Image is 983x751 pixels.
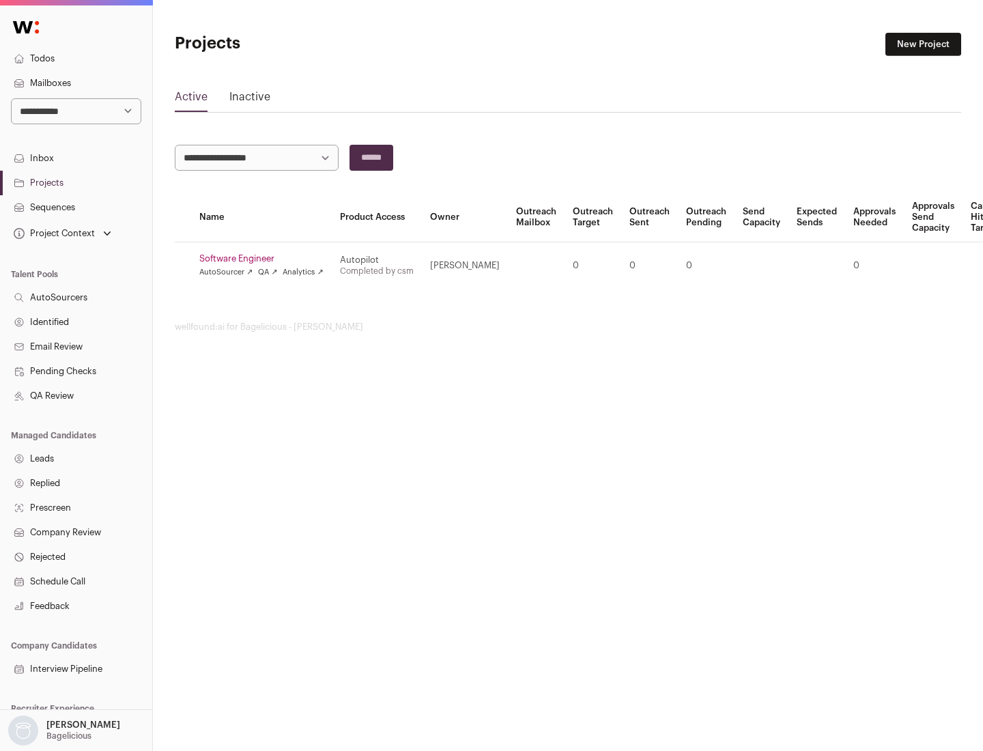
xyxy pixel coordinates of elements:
[283,267,323,278] a: Analytics ↗
[678,193,735,242] th: Outreach Pending
[678,242,735,289] td: 0
[735,193,788,242] th: Send Capacity
[422,193,508,242] th: Owner
[175,322,961,332] footer: wellfound:ai for Bagelicious - [PERSON_NAME]
[904,193,963,242] th: Approvals Send Capacity
[46,720,120,731] p: [PERSON_NAME]
[565,193,621,242] th: Outreach Target
[845,193,904,242] th: Approvals Needed
[199,267,253,278] a: AutoSourcer ↗
[175,33,437,55] h1: Projects
[332,193,422,242] th: Product Access
[508,193,565,242] th: Outreach Mailbox
[788,193,845,242] th: Expected Sends
[565,242,621,289] td: 0
[5,715,123,746] button: Open dropdown
[340,255,414,266] div: Autopilot
[5,14,46,41] img: Wellfound
[885,33,961,56] a: New Project
[621,193,678,242] th: Outreach Sent
[199,253,324,264] a: Software Engineer
[8,715,38,746] img: nopic.png
[175,89,208,111] a: Active
[11,224,114,243] button: Open dropdown
[845,242,904,289] td: 0
[229,89,270,111] a: Inactive
[46,731,91,741] p: Bagelicious
[621,242,678,289] td: 0
[258,267,277,278] a: QA ↗
[11,228,95,239] div: Project Context
[340,267,414,275] a: Completed by csm
[422,242,508,289] td: [PERSON_NAME]
[191,193,332,242] th: Name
